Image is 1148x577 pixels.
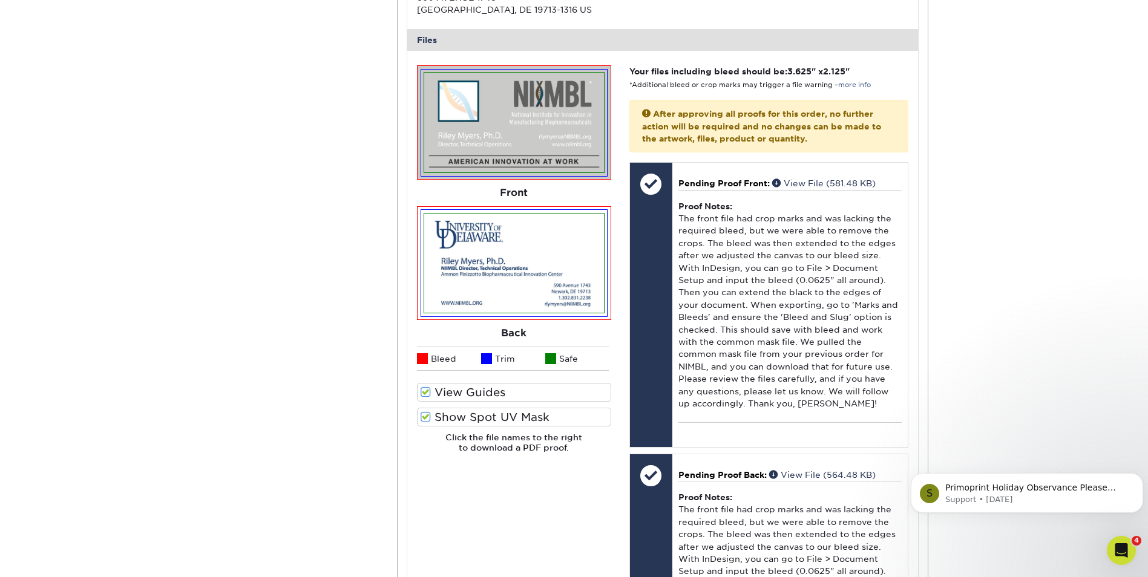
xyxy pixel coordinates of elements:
span: 2.125 [823,67,845,76]
li: Trim [481,347,545,371]
a: View File (581.48 KB) [772,178,876,188]
strong: After approving all proofs for this order, no further action will be required and no changes can ... [642,109,881,143]
li: Safe [545,347,609,371]
div: Front [417,180,611,206]
span: Pending Proof Front: [678,178,770,188]
span: Primoprint Holiday Observance Please note that our customer service department will be closed [DA... [39,35,221,165]
div: Files [407,29,918,51]
strong: Proof Notes: [678,492,732,502]
a: more info [838,81,871,89]
label: View Guides [417,383,611,402]
iframe: Intercom notifications message [906,448,1148,532]
span: 4 [1132,536,1141,546]
label: Show Spot UV Mask [417,408,611,426]
span: Pending Proof Back: [678,470,767,480]
li: Bleed [417,347,481,371]
p: Message from Support, sent 15w ago [39,47,222,57]
span: 3.625 [787,67,812,76]
a: View File (564.48 KB) [769,470,876,480]
small: *Additional bleed or crop marks may trigger a file warning – [629,81,871,89]
div: The front file had crop marks and was lacking the required bleed, but we were able to remove the ... [678,190,902,422]
iframe: Intercom live chat [1107,536,1136,565]
div: Back [417,320,611,347]
strong: Proof Notes: [678,201,732,211]
strong: Your files including bleed should be: " x " [629,67,850,76]
h6: Click the file names to the right to download a PDF proof. [417,432,611,462]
